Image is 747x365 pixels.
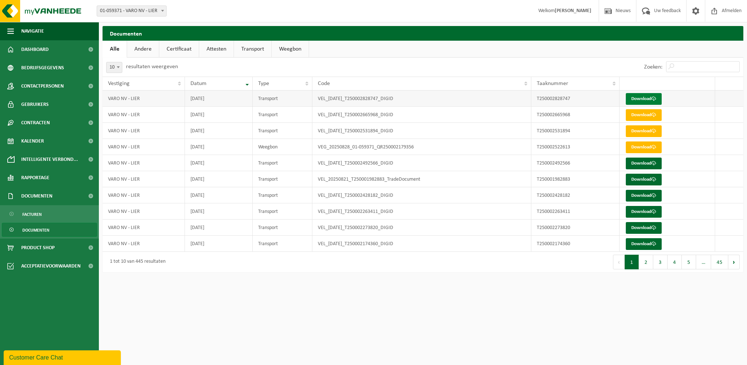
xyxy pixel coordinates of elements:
[21,169,49,187] span: Rapportage
[312,220,531,236] td: VEL_[DATE]_T250002273820_DIGID
[21,114,50,132] span: Contracten
[537,81,568,86] span: Taaknummer
[626,109,662,121] a: Download
[253,171,312,187] td: Transport
[531,123,620,139] td: T250002531894
[106,255,166,269] div: 1 tot 10 van 445 resultaten
[312,123,531,139] td: VEL_[DATE]_T250002531894_DIGID
[107,62,122,73] span: 10
[312,155,531,171] td: VEL_[DATE]_T250002492566_DIGID
[626,238,662,250] a: Download
[531,203,620,220] td: T250002263411
[253,155,312,171] td: Transport
[4,349,122,365] iframe: chat widget
[185,91,252,107] td: [DATE]
[103,91,185,107] td: VARO NV - LIER
[312,107,531,123] td: VEL_[DATE]_T250002665968_DIGID
[696,255,711,269] span: …
[21,187,52,205] span: Documenten
[555,8,591,14] strong: [PERSON_NAME]
[626,141,662,153] a: Download
[258,81,269,86] span: Type
[21,22,44,40] span: Navigatie
[21,150,78,169] span: Intelligente verbond...
[97,6,166,16] span: 01-059371 - VARO NV - LIER
[531,187,620,203] td: T250002428182
[626,125,662,137] a: Download
[127,41,159,58] a: Andere
[253,203,312,220] td: Transport
[103,123,185,139] td: VARO NV - LIER
[103,171,185,187] td: VARO NV - LIER
[185,155,252,171] td: [DATE]
[185,220,252,236] td: [DATE]
[253,220,312,236] td: Transport
[21,239,55,257] span: Product Shop
[626,158,662,169] a: Download
[531,155,620,171] td: T250002492566
[644,64,662,70] label: Zoeken:
[272,41,309,58] a: Weegbon
[312,203,531,220] td: VEL_[DATE]_T250002263411_DIGID
[668,255,682,269] button: 4
[253,139,312,155] td: Weegbon
[234,41,271,58] a: Transport
[21,95,49,114] span: Gebruikers
[318,81,330,86] span: Code
[159,41,199,58] a: Certificaat
[626,93,662,105] a: Download
[21,257,81,275] span: Acceptatievoorwaarden
[103,107,185,123] td: VARO NV - LIER
[531,107,620,123] td: T250002665968
[639,255,653,269] button: 2
[312,187,531,203] td: VEL_[DATE]_T250002428182_DIGID
[106,62,122,73] span: 10
[185,187,252,203] td: [DATE]
[22,207,42,221] span: Facturen
[626,174,662,185] a: Download
[531,220,620,236] td: T250002273820
[103,41,127,58] a: Alle
[108,81,130,86] span: Vestiging
[199,41,234,58] a: Attesten
[253,236,312,252] td: Transport
[103,139,185,155] td: VARO NV - LIER
[103,26,743,40] h2: Documenten
[312,171,531,187] td: VEL_20250821_T250001982883_TradeDocument
[253,187,312,203] td: Transport
[253,91,312,107] td: Transport
[613,255,625,269] button: Previous
[531,236,620,252] td: T250002174360
[185,171,252,187] td: [DATE]
[626,206,662,218] a: Download
[682,255,696,269] button: 5
[625,255,639,269] button: 1
[253,123,312,139] td: Transport
[21,59,64,77] span: Bedrijfsgegevens
[103,236,185,252] td: VARO NV - LIER
[185,123,252,139] td: [DATE]
[531,171,620,187] td: T250001982883
[126,64,178,70] label: resultaten weergeven
[711,255,728,269] button: 45
[312,236,531,252] td: VEL_[DATE]_T250002174360_DIGID
[2,207,97,221] a: Facturen
[185,139,252,155] td: [DATE]
[626,222,662,234] a: Download
[253,107,312,123] td: Transport
[312,139,531,155] td: VEG_20250828_01-059371_QR250002179356
[185,236,252,252] td: [DATE]
[21,77,64,95] span: Contactpersonen
[728,255,740,269] button: Next
[21,40,49,59] span: Dashboard
[97,5,167,16] span: 01-059371 - VARO NV - LIER
[531,139,620,155] td: T250002522613
[531,91,620,107] td: T250002828747
[21,132,44,150] span: Kalender
[312,91,531,107] td: VEL_[DATE]_T250002828747_DIGID
[103,155,185,171] td: VARO NV - LIER
[653,255,668,269] button: 3
[103,187,185,203] td: VARO NV - LIER
[103,220,185,236] td: VARO NV - LIER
